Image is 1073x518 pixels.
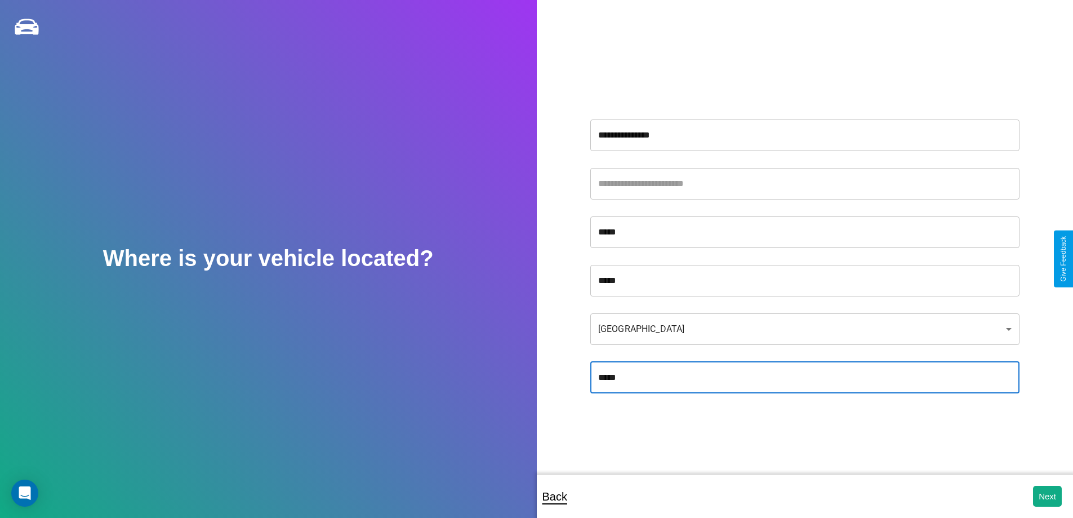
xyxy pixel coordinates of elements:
[1033,486,1062,507] button: Next
[590,313,1019,345] div: [GEOGRAPHIC_DATA]
[1059,236,1067,282] div: Give Feedback
[11,480,38,507] div: Open Intercom Messenger
[103,246,434,271] h2: Where is your vehicle located?
[542,486,567,507] p: Back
